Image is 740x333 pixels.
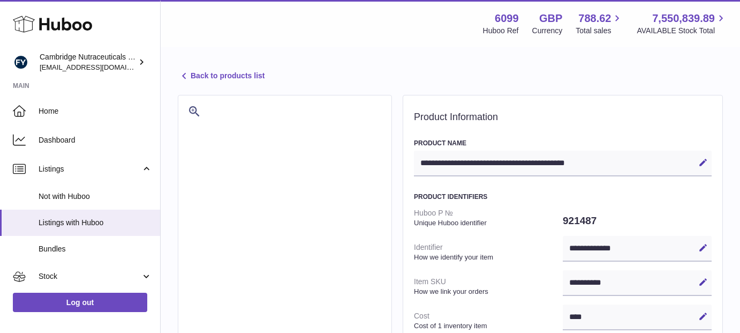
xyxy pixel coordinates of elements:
[414,287,560,297] strong: How we link your orders
[637,26,727,36] span: AVAILABLE Stock Total
[178,70,265,83] a: Back to products list
[414,218,560,228] strong: Unique Huboo identifier
[39,135,152,145] span: Dashboard
[563,210,712,232] dd: 921487
[40,63,157,71] span: [EMAIL_ADDRESS][DOMAIN_NAME]
[39,271,141,282] span: Stock
[414,204,563,232] dt: Huboo P №
[414,321,560,331] strong: Cost of 1 inventory item
[414,272,563,300] dt: Item SKU
[39,218,152,228] span: Listings with Huboo
[414,253,560,262] strong: How we identify your item
[576,11,623,36] a: 788.62 Total sales
[652,11,715,26] span: 7,550,839.89
[483,26,519,36] div: Huboo Ref
[495,11,519,26] strong: 6099
[578,11,611,26] span: 788.62
[414,112,712,123] h2: Product Information
[39,106,152,116] span: Home
[39,244,152,254] span: Bundles
[13,54,29,70] img: internalAdmin-6099@internal.huboo.com
[13,293,147,312] a: Log out
[39,191,152,202] span: Not with Huboo
[39,164,141,174] span: Listings
[539,11,562,26] strong: GBP
[637,11,727,36] a: 7,550,839.89 AVAILABLE Stock Total
[40,52,136,72] div: Cambridge Nutraceuticals Ltd
[576,26,623,36] span: Total sales
[532,26,563,36] div: Currency
[414,139,712,147] h3: Product Name
[414,193,712,201] h3: Product Identifiers
[414,238,563,266] dt: Identifier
